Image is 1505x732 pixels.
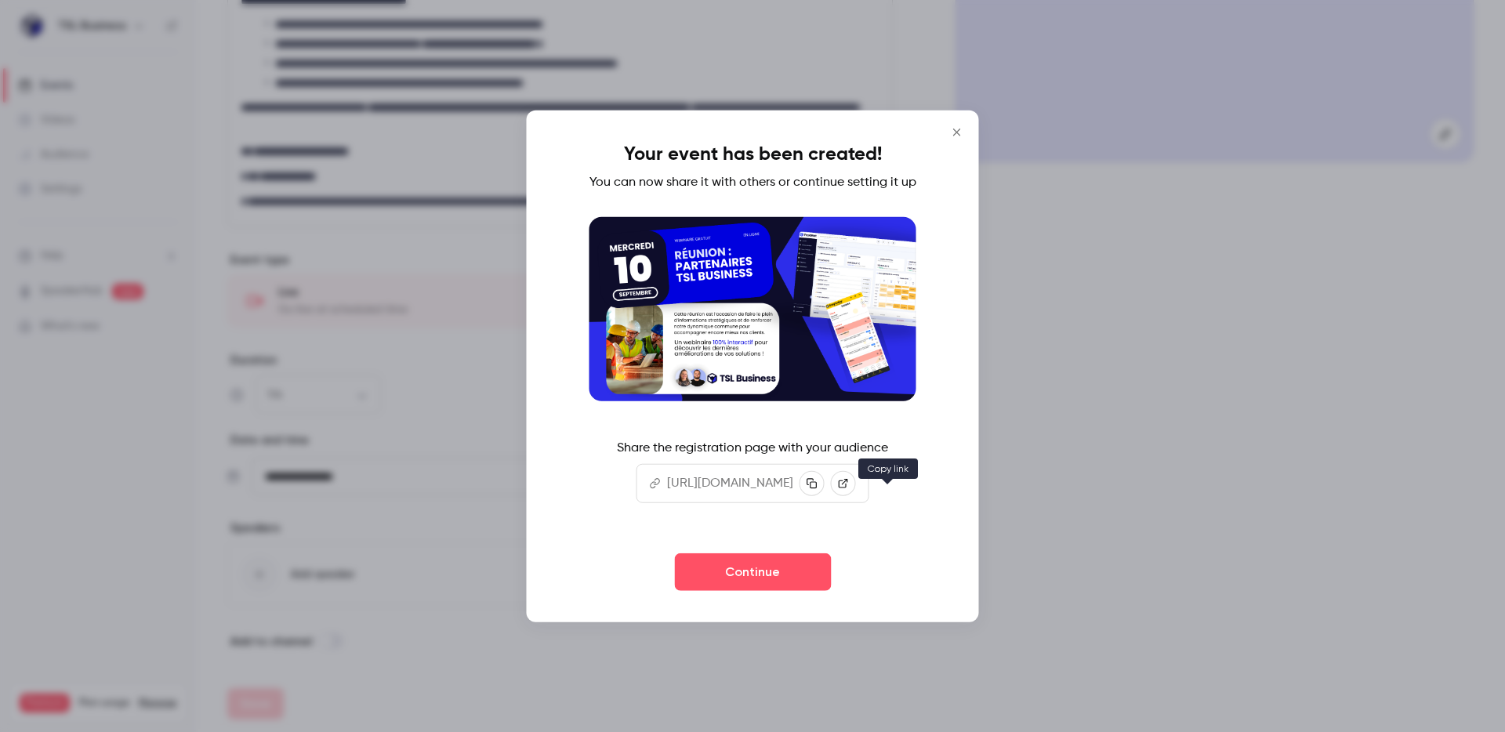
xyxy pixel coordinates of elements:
[941,117,973,148] button: Close
[674,553,831,590] button: Continue
[617,438,888,457] p: Share the registration page with your audience
[589,173,916,192] p: You can now share it with others or continue setting it up
[667,473,793,492] p: [URL][DOMAIN_NAME]
[624,142,882,167] h1: Your event has been created!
